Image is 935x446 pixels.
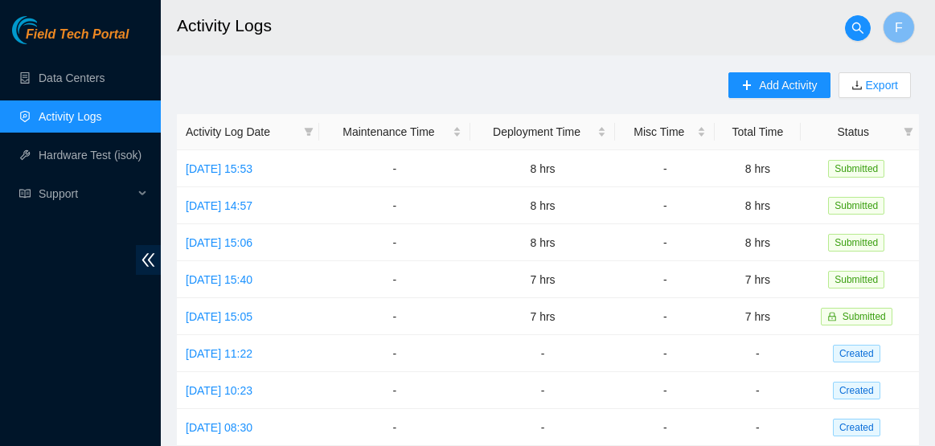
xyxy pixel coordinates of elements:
td: - [470,409,616,446]
a: [DATE] 15:06 [186,236,252,249]
td: - [615,150,715,187]
span: Created [833,345,880,362]
span: search [846,22,870,35]
td: - [615,224,715,261]
td: - [319,335,470,372]
span: Created [833,382,880,399]
button: F [883,11,915,43]
td: 7 hrs [470,298,616,335]
td: - [715,372,800,409]
td: 7 hrs [470,261,616,298]
span: double-left [136,245,161,275]
td: - [319,261,470,298]
td: - [615,335,715,372]
a: [DATE] 15:53 [186,162,252,175]
span: Submitted [828,271,884,288]
button: plusAdd Activity [728,72,830,98]
span: plus [741,80,753,92]
button: downloadExport [839,72,911,98]
td: - [319,150,470,187]
span: Submitted [828,160,884,178]
a: Export [863,79,898,92]
td: - [615,187,715,224]
td: - [470,372,616,409]
span: Add Activity [759,76,817,94]
a: [DATE] 10:23 [186,384,252,397]
a: [DATE] 14:57 [186,199,252,212]
td: - [319,372,470,409]
td: - [615,298,715,335]
td: - [615,261,715,298]
td: - [319,187,470,224]
span: Activity Log Date [186,123,297,141]
td: - [319,409,470,446]
span: Support [39,178,133,210]
span: filter [904,127,913,137]
a: [DATE] 15:05 [186,310,252,323]
a: Akamai TechnologiesField Tech Portal [12,29,129,50]
span: filter [301,120,317,144]
td: - [615,372,715,409]
span: Field Tech Portal [26,27,129,43]
a: Data Centers [39,72,105,84]
span: Status [810,123,897,141]
span: F [895,18,903,38]
td: - [715,409,800,446]
td: 8 hrs [470,187,616,224]
td: - [319,224,470,261]
td: 8 hrs [470,224,616,261]
td: 8 hrs [715,224,800,261]
td: 8 hrs [470,150,616,187]
td: 8 hrs [715,187,800,224]
th: Total Time [715,114,800,150]
button: search [845,15,871,41]
td: 7 hrs [715,298,800,335]
a: Hardware Test (isok) [39,149,141,162]
span: Submitted [828,197,884,215]
a: [DATE] 15:40 [186,273,252,286]
span: read [19,188,31,199]
td: - [319,298,470,335]
img: Akamai Technologies [12,16,81,44]
td: 8 hrs [715,150,800,187]
span: filter [304,127,314,137]
span: Submitted [828,234,884,252]
span: filter [900,120,917,144]
td: - [470,335,616,372]
span: Created [833,419,880,436]
span: Submitted [843,311,886,322]
a: [DATE] 11:22 [186,347,252,360]
td: - [715,335,800,372]
td: 7 hrs [715,261,800,298]
td: - [615,409,715,446]
span: download [851,80,863,92]
a: Activity Logs [39,110,102,123]
a: [DATE] 08:30 [186,421,252,434]
span: lock [827,312,837,321]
